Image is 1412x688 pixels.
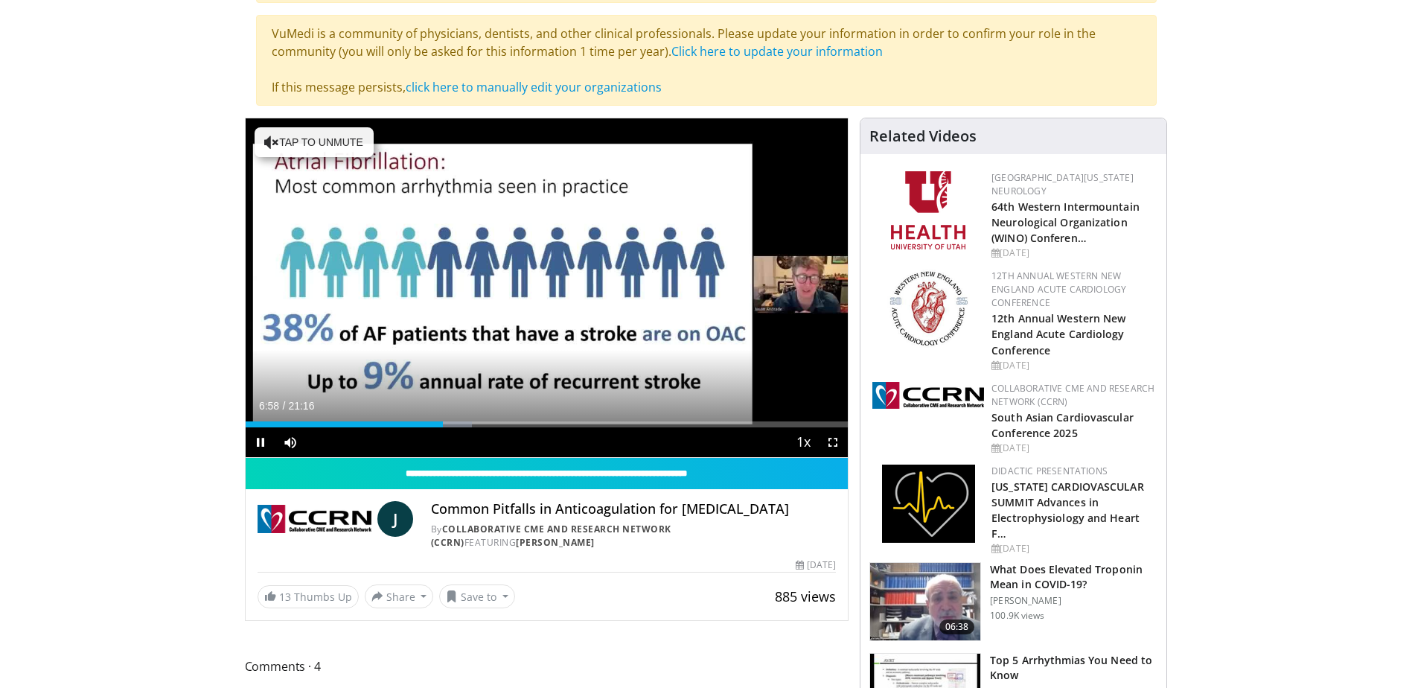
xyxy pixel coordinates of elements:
[991,410,1134,440] a: South Asian Cardiovascular Conference 2025
[796,558,836,572] div: [DATE]
[279,590,291,604] span: 13
[991,382,1154,408] a: Collaborative CME and Research Network (CCRN)
[991,480,1144,541] a: [US_STATE] CARDIOVASCULAR SUMMIT Advances in Electrophysiology and Heart F…
[377,501,413,537] a: J
[891,171,965,249] img: f6362829-b0a3-407d-a044-59546adfd345.png.150x105_q85_autocrop_double_scale_upscale_version-0.2.png
[775,587,836,605] span: 885 views
[245,657,849,676] span: Comments 4
[990,610,1044,622] p: 100.9K views
[288,400,314,412] span: 21:16
[990,562,1157,592] h3: What Does Elevated Troponin Mean in COVID-19?
[991,270,1126,309] a: 12th Annual Western New England Acute Cardiology Conference
[991,246,1154,260] div: [DATE]
[991,465,1154,478] div: Didactic Presentations
[788,427,818,457] button: Playback Rate
[431,523,671,549] a: Collaborative CME and Research Network (CCRN)
[516,536,595,549] a: [PERSON_NAME]
[406,79,662,95] a: click here to manually edit your organizations
[818,427,848,457] button: Fullscreen
[259,400,279,412] span: 6:58
[275,427,305,457] button: Mute
[991,542,1154,555] div: [DATE]
[939,619,975,634] span: 06:38
[246,421,849,427] div: Progress Bar
[869,127,977,145] h4: Related Videos
[990,653,1157,683] h3: Top 5 Arrhythmias You Need to Know
[991,200,1140,245] a: 64th Western Intermountain Neurological Organization (WINO) Conferen…
[990,595,1157,607] p: [PERSON_NAME]
[365,585,434,608] button: Share
[246,118,849,458] video-js: Video Player
[869,562,1157,641] a: 06:38 What Does Elevated Troponin Mean in COVID-19? [PERSON_NAME] 100.9K views
[870,563,980,640] img: 98daf78a-1d22-4ebe-927e-10afe95ffd94.150x105_q85_crop-smart_upscale.jpg
[283,400,286,412] span: /
[431,523,836,550] div: By FEATURING
[991,359,1154,372] div: [DATE]
[991,171,1134,197] a: [GEOGRAPHIC_DATA][US_STATE] Neurology
[887,270,970,348] img: 0954f259-7907-4053-a817-32a96463ecc8.png.150x105_q85_autocrop_double_scale_upscale_version-0.2.png
[246,427,275,457] button: Pause
[255,127,374,157] button: Tap to unmute
[256,15,1157,106] div: VuMedi is a community of physicians, dentists, and other clinical professionals. Please update yo...
[258,585,359,608] a: 13 Thumbs Up
[991,442,1154,455] div: [DATE]
[991,311,1125,357] a: 12th Annual Western New England Acute Cardiology Conference
[439,585,515,608] button: Save to
[431,501,836,517] h4: Common Pitfalls in Anticoagulation for [MEDICAL_DATA]
[872,382,984,409] img: a04ee3ba-8487-4636-b0fb-5e8d268f3737.png.150x105_q85_autocrop_double_scale_upscale_version-0.2.png
[882,465,975,543] img: 1860aa7a-ba06-47e3-81a4-3dc728c2b4cf.png.150x105_q85_autocrop_double_scale_upscale_version-0.2.png
[258,501,371,537] img: Collaborative CME and Research Network (CCRN)
[671,43,883,60] a: Click here to update your information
